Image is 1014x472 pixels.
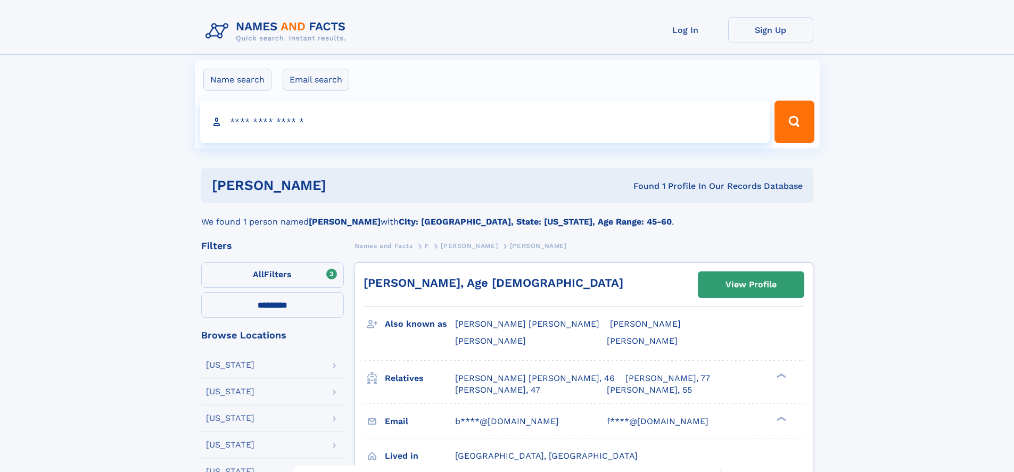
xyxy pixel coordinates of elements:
a: [PERSON_NAME], 77 [625,372,710,384]
div: [US_STATE] [206,441,254,449]
a: [PERSON_NAME] [441,239,498,252]
div: Browse Locations [201,330,344,340]
div: ❯ [774,415,787,422]
span: All [253,269,264,279]
h3: Relatives [385,369,455,387]
span: [GEOGRAPHIC_DATA], [GEOGRAPHIC_DATA] [455,451,638,461]
a: Sign Up [728,17,813,43]
button: Search Button [774,101,814,143]
a: View Profile [698,272,804,297]
div: Filters [201,241,344,251]
span: [PERSON_NAME] [607,336,678,346]
span: [PERSON_NAME] [441,242,498,250]
b: [PERSON_NAME] [309,217,381,227]
span: [PERSON_NAME] [455,336,526,346]
img: Logo Names and Facts [201,17,355,46]
a: [PERSON_NAME], 47 [455,384,540,396]
a: [PERSON_NAME], Age [DEMOGRAPHIC_DATA] [364,276,623,289]
div: We found 1 person named with . [201,203,813,228]
div: [US_STATE] [206,414,254,423]
label: Email search [283,69,349,91]
div: View Profile [726,272,777,297]
a: Names and Facts [355,239,413,252]
a: [PERSON_NAME], 55 [607,384,692,396]
span: F [425,242,429,250]
div: [US_STATE] [206,387,254,396]
a: Log In [643,17,728,43]
span: [PERSON_NAME] [510,242,567,250]
h3: Email [385,412,455,430]
a: [PERSON_NAME] [PERSON_NAME], 46 [455,372,615,384]
h3: Lived in [385,447,455,465]
h3: Also known as [385,315,455,333]
div: ❯ [774,372,787,379]
span: [PERSON_NAME] [610,319,681,329]
label: Filters [201,262,344,288]
a: F [425,239,429,252]
div: Found 1 Profile In Our Records Database [480,180,803,192]
h1: [PERSON_NAME] [212,179,480,192]
input: search input [200,101,770,143]
label: Name search [203,69,271,91]
b: City: [GEOGRAPHIC_DATA], State: [US_STATE], Age Range: 45-60 [399,217,672,227]
span: [PERSON_NAME] [PERSON_NAME] [455,319,599,329]
div: [US_STATE] [206,361,254,369]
